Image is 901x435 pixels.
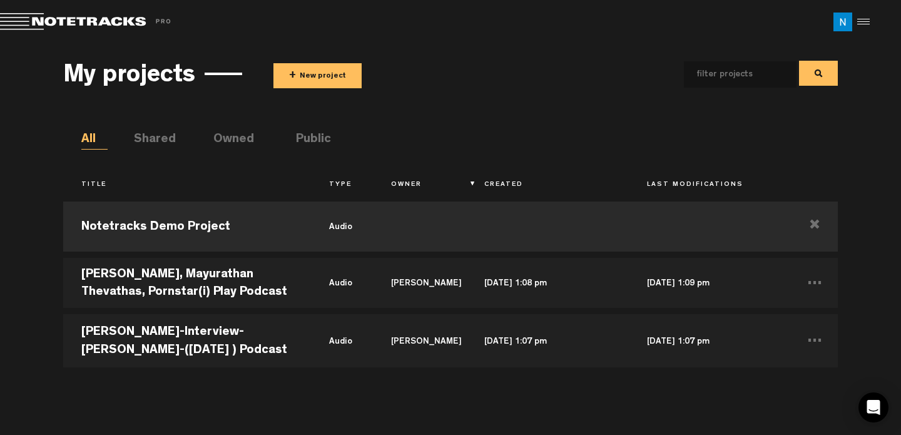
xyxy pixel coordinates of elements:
[373,175,466,196] th: Owner
[311,198,373,255] td: audio
[466,255,629,311] td: [DATE] 1:08 pm
[311,175,373,196] th: Type
[63,255,311,311] td: [PERSON_NAME], Mayurathan Thevathas, Pornstar(i) Play Podcast
[792,255,838,311] td: ...
[63,175,311,196] th: Title
[373,311,466,367] td: [PERSON_NAME]
[134,131,160,150] li: Shared
[273,63,362,88] button: +New project
[213,131,240,150] li: Owned
[63,63,195,91] h3: My projects
[466,311,629,367] td: [DATE] 1:07 pm
[289,69,296,83] span: +
[63,311,311,367] td: [PERSON_NAME]-Interview-[PERSON_NAME]-([DATE] ) Podcast
[629,311,792,367] td: [DATE] 1:07 pm
[63,198,311,255] td: Notetracks Demo Project
[792,311,838,367] td: ...
[373,255,466,311] td: [PERSON_NAME]
[311,255,373,311] td: audio
[629,255,792,311] td: [DATE] 1:09 pm
[858,392,888,422] div: Open Intercom Messenger
[629,175,792,196] th: Last Modifications
[296,131,322,150] li: Public
[833,13,852,31] img: ACg8ocK7EXJaYsXeepb6arN6MhJpTkKnXrAP4HqCG7XYmfc-L-GRIA=s96-c
[81,131,108,150] li: All
[311,311,373,367] td: audio
[684,61,776,88] input: filter projects
[466,175,629,196] th: Created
